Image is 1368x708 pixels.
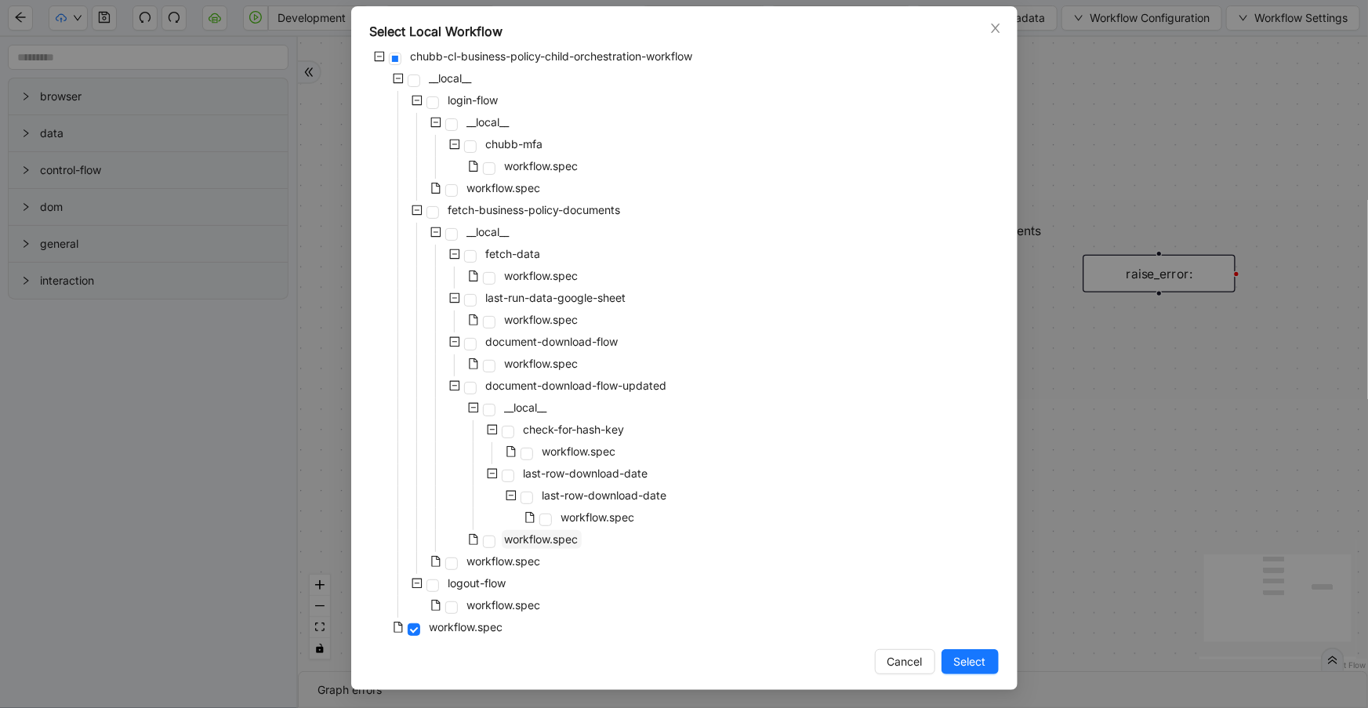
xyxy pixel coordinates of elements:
span: minus-square [449,336,460,347]
span: workflow.spec [558,508,638,527]
span: __local__ [467,115,510,129]
span: Select [954,653,986,670]
span: file [506,446,517,457]
span: workflow.spec [426,618,506,637]
span: __local__ [502,398,550,417]
span: minus-square [449,249,460,260]
span: file [468,358,479,369]
span: minus-square [393,73,404,84]
span: minus-square [449,139,460,150]
span: fetch-business-policy-documents [448,203,621,216]
span: chubb-cl-business-policy-child-orchestration-workflow [411,49,693,63]
span: logout-flow [445,574,510,593]
span: file [468,161,479,172]
span: workflow.spec [502,157,582,176]
span: chubb-cl-business-policy-child-orchestration-workflow [408,47,696,66]
span: workflow.spec [502,267,582,285]
span: workflow.spec [502,530,582,549]
span: fetch-data [486,247,541,260]
span: login-flow [448,93,499,107]
span: minus-square [487,424,498,435]
span: chubb-mfa [486,137,543,151]
span: file [524,512,535,523]
span: workflow.spec [464,179,544,198]
span: chubb-mfa [483,135,546,154]
span: file [393,622,404,633]
span: workflow.spec [502,310,582,329]
span: check-for-hash-key [524,423,625,436]
span: last-run-data-google-sheet [483,289,630,307]
span: file [430,183,441,194]
span: __local__ [467,225,510,238]
span: Cancel [887,653,923,670]
span: last-row-download-date [542,488,667,502]
span: document-download-flow [486,335,619,348]
span: last-row-download-date [539,486,670,505]
span: minus-square [412,578,423,589]
span: file [430,556,441,567]
span: workflow.spec [505,159,579,172]
span: workflow.spec [502,354,582,373]
span: minus-square [449,380,460,391]
span: workflow.spec [464,552,544,571]
span: file [430,600,441,611]
div: Select Local Workflow [370,22,999,41]
span: close [989,22,1002,34]
span: document-download-flow-updated [483,376,670,395]
span: workflow.spec [430,620,503,634]
span: workflow.spec [505,313,579,326]
span: workflow.spec [467,598,541,612]
span: file [468,534,479,545]
span: minus-square [506,490,517,501]
span: minus-square [487,468,498,479]
span: workflow.spec [505,532,579,546]
span: minus-square [430,117,441,128]
button: Select [942,649,999,674]
span: workflow.spec [561,510,635,524]
span: __local__ [464,113,513,132]
span: workflow.spec [467,181,541,194]
span: fetch-business-policy-documents [445,201,624,220]
span: check-for-hash-key [521,420,628,439]
span: workflow.spec [505,269,579,282]
span: minus-square [412,95,423,106]
span: file [468,270,479,281]
span: document-download-flow [483,332,622,351]
span: minus-square [374,51,385,62]
span: __local__ [505,401,547,414]
span: last-run-data-google-sheet [486,291,626,304]
span: file [468,314,479,325]
span: minus-square [449,292,460,303]
span: minus-square [430,227,441,238]
span: document-download-flow-updated [486,379,667,392]
span: __local__ [430,71,472,85]
span: workflow.spec [505,357,579,370]
button: Cancel [875,649,935,674]
span: logout-flow [448,576,506,590]
span: __local__ [464,223,513,241]
span: workflow.spec [542,445,616,458]
span: minus-square [412,205,423,216]
span: workflow.spec [464,596,544,615]
span: last-row-download-date [521,464,651,483]
span: __local__ [426,69,475,88]
span: fetch-data [483,245,544,263]
button: Close [987,20,1004,37]
span: workflow.spec [467,554,541,568]
span: last-row-download-date [524,467,648,480]
span: workflow.spec [539,442,619,461]
span: minus-square [468,402,479,413]
span: login-flow [445,91,502,110]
